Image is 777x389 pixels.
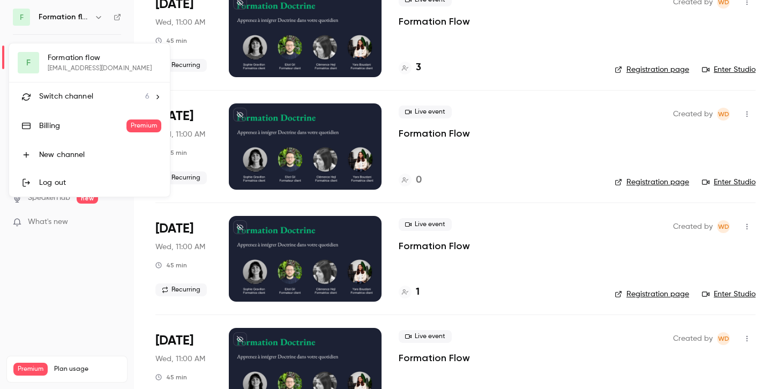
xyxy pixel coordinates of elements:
span: Premium [126,119,161,132]
span: 6 [145,91,150,102]
div: Billing [39,121,126,131]
span: Switch channel [39,91,93,102]
div: Log out [39,177,161,188]
div: New channel [39,149,161,160]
